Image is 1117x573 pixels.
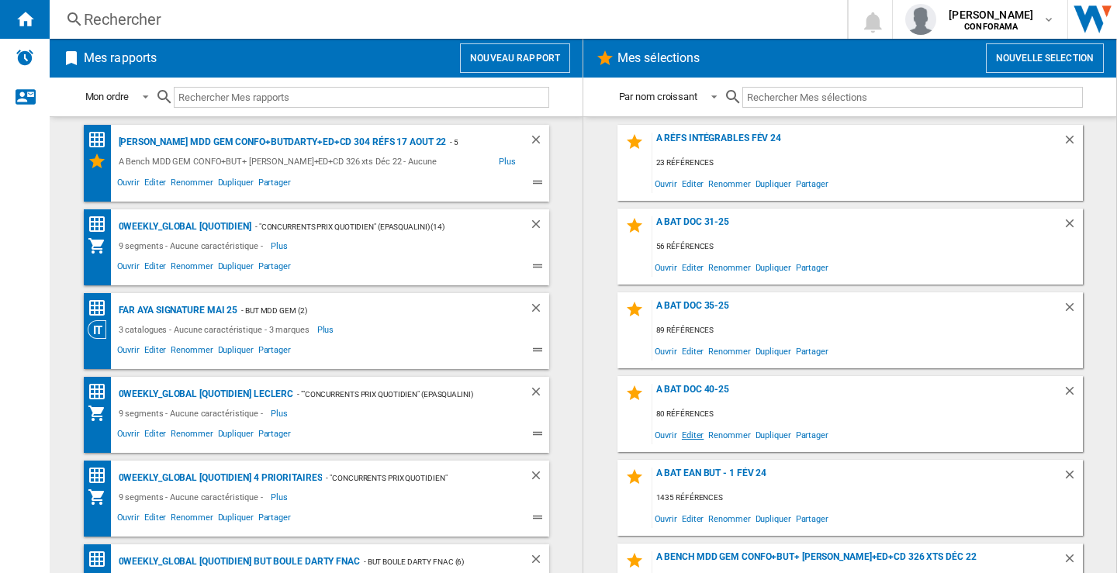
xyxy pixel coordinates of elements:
div: Supprimer [1063,133,1083,154]
span: Renommer [706,257,752,278]
div: 0Weekly_GLOBAL [QUOTIDIEN] LECLERC [115,385,294,404]
span: Renommer [706,173,752,194]
span: Partager [794,424,831,445]
span: Dupliquer [753,257,794,278]
span: Plus [317,320,337,339]
div: 89 références [652,321,1083,340]
div: 0Weekly_GLOBAL [QUOTIDIEN] BUT BOULE DARTY FNAC [115,552,360,571]
input: Rechercher Mes sélections [742,87,1083,108]
div: 9 segments - Aucune caractéristique - [115,488,271,506]
span: Partager [256,426,293,445]
div: Matrice des prix [88,550,115,569]
div: Mon assortiment [88,488,115,506]
img: profile.jpg [905,4,936,35]
div: A BAT EAN But - 1 Fév 24 [652,468,1063,488]
span: Ouvrir [115,343,142,361]
span: [PERSON_NAME] [949,7,1033,22]
div: Supprimer [529,133,549,152]
div: A BAT Doc 40-25 [652,384,1063,405]
span: Renommer [168,259,215,278]
span: Dupliquer [753,424,794,445]
span: Ouvrir [115,259,142,278]
span: Editer [142,343,168,361]
span: Renommer [168,510,215,529]
div: Supprimer [529,468,549,488]
span: Plus [271,236,290,255]
span: Editer [680,508,706,529]
span: Partager [256,343,293,361]
span: Dupliquer [216,259,256,278]
input: Rechercher Mes rapports [174,87,549,108]
span: Dupliquer [216,426,256,445]
img: alerts-logo.svg [16,48,34,67]
span: Ouvrir [652,257,680,278]
div: Supprimer [529,217,549,236]
span: Renommer [706,424,752,445]
span: Ouvrir [652,173,680,194]
div: Supprimer [1063,216,1083,237]
div: Mon ordre [85,91,129,102]
b: CONFORAMA [964,22,1018,32]
div: Supprimer [529,552,549,571]
div: Matrice des prix [88,382,115,402]
span: Partager [794,257,831,278]
div: - ""Concurrents prix quotidien" (epasqualini) Avec [PERSON_NAME] vs RUE DU COMMERCEen +" (14) [293,385,497,404]
span: Renommer [168,175,215,194]
div: - BUT BOULE DARTY FNAC (6) [360,552,498,571]
div: Supprimer [1063,468,1083,488]
div: Supprimer [529,301,549,320]
div: 56 références [652,237,1083,257]
div: 80 références [652,405,1083,424]
span: Partager [256,175,293,194]
div: [PERSON_NAME] MDD GEM CONFO+BUTDARTY+ED+CD 304 réfs 17 Aout 22 [115,133,447,152]
div: A BAT Doc 31-25 [652,216,1063,237]
div: Rechercher [84,9,807,30]
div: 3 catalogues - Aucune caractéristique - 3 marques [115,320,317,339]
span: Dupliquer [753,340,794,361]
div: 0Weekly_GLOBAL [QUOTIDIEN] 4 PRIORITAIRES [115,468,323,488]
span: Dupliquer [216,343,256,361]
span: Dupliquer [216,510,256,529]
h2: Mes rapports [81,43,160,73]
span: Editer [142,510,168,529]
span: Editer [680,173,706,194]
span: Plus [271,404,290,423]
div: - "Concurrents prix quotidien" (epasqualini) (14) [251,217,498,236]
span: Partager [256,259,293,278]
span: Editer [142,259,168,278]
span: Ouvrir [652,340,680,361]
button: Nouveau rapport [460,43,570,73]
span: Dupliquer [753,508,794,529]
div: - "Concurrents prix quotidien" PRIORITAIRES [DATE] (7) [322,468,497,488]
span: Editer [680,340,706,361]
span: Dupliquer [753,173,794,194]
span: Editer [142,175,168,194]
span: Ouvrir [652,508,680,529]
div: Supprimer [1063,551,1083,572]
div: Par nom croissant [619,91,697,102]
div: Matrice des prix [88,466,115,485]
span: Plus [499,152,518,171]
div: FAR AYA SIGNATURE Mai 25 [115,301,238,320]
div: Supprimer [1063,384,1083,405]
div: A BAT Doc 35-25 [652,300,1063,321]
div: 9 segments - Aucune caractéristique - [115,404,271,423]
button: Nouvelle selection [986,43,1104,73]
span: Ouvrir [115,175,142,194]
div: - BUT MDD GEM (2) [237,301,497,320]
div: Matrice des prix [88,215,115,234]
span: Ouvrir [652,424,680,445]
div: Mon assortiment [88,236,115,255]
div: Supprimer [529,385,549,404]
div: Matrice des prix [88,130,115,150]
span: Dupliquer [216,175,256,194]
span: Editer [680,424,706,445]
span: Partager [794,173,831,194]
span: Editer [142,426,168,445]
div: A Réfs Intégrables Fév 24 [652,133,1063,154]
div: A Bench MDD GEM CONFO+BUT+ [PERSON_NAME]+ED+CD 326 xts Déc 22 [652,551,1063,572]
div: - 5 Concurrents BENCHS MDD - [DATE] (6) [446,133,497,152]
span: Partager [794,508,831,529]
h2: Mes sélections [614,43,703,73]
span: Editer [680,257,706,278]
